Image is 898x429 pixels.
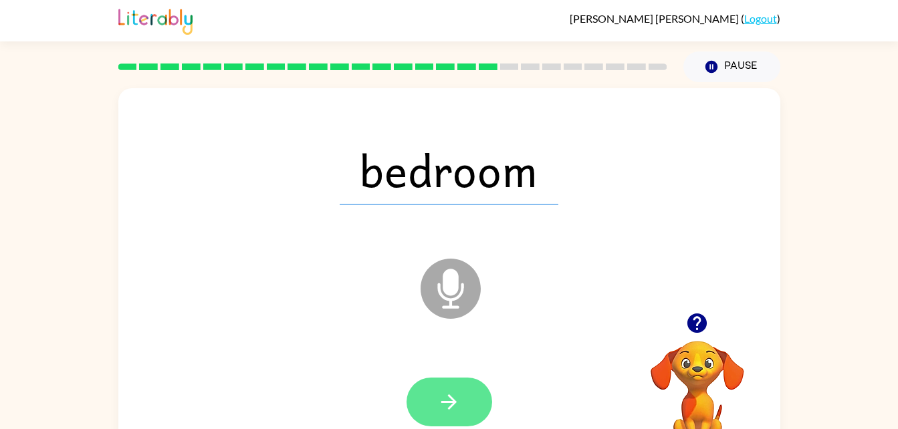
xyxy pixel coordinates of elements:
img: Literably [118,5,193,35]
a: Logout [744,12,777,25]
span: bedroom [340,135,558,204]
button: Pause [683,51,780,82]
span: [PERSON_NAME] [PERSON_NAME] [570,12,741,25]
div: ( ) [570,12,780,25]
